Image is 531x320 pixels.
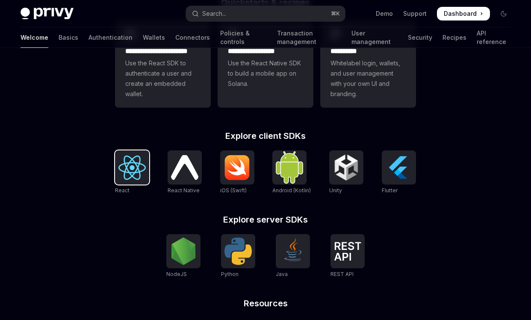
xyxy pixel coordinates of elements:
a: Recipes [442,27,466,48]
h2: Explore server SDKs [115,215,416,224]
img: NodeJS [170,238,197,265]
a: Dashboard [437,7,490,21]
a: **** *****Whitelabel login, wallets, and user management with your own UI and branding. [320,21,416,108]
img: React [118,156,146,180]
span: Whitelabel login, wallets, and user management with your own UI and branding. [330,58,406,99]
a: API reference [477,27,511,48]
img: React Native [171,155,198,179]
a: User management [351,27,397,48]
a: Demo [376,9,393,18]
a: Authentication [88,27,133,48]
a: Android (Kotlin)Android (Kotlin) [272,150,311,195]
a: Basics [59,27,78,48]
span: Flutter [382,187,398,194]
button: Toggle dark mode [497,7,510,21]
a: ReactReact [115,150,149,195]
img: Python [224,238,252,265]
a: Wallets [143,27,165,48]
span: REST API [330,271,354,277]
span: Java [276,271,288,277]
a: React NativeReact Native [168,150,202,195]
span: React Native [168,187,200,194]
span: NodeJS [166,271,187,277]
span: Android (Kotlin) [272,187,311,194]
button: Open search [186,6,345,21]
span: ⌘ K [331,10,340,17]
a: Security [408,27,432,48]
img: dark logo [21,8,74,20]
img: Android (Kotlin) [276,151,303,183]
span: Unity [329,187,342,194]
span: iOS (Swift) [220,187,247,194]
img: Flutter [385,154,413,181]
a: REST APIREST API [330,234,365,279]
a: FlutterFlutter [382,150,416,195]
a: NodeJSNodeJS [166,234,201,279]
img: Unity [333,154,360,181]
div: Search... [202,9,226,19]
span: Use the React SDK to authenticate a user and create an embedded wallet. [125,58,201,99]
span: Dashboard [444,9,477,18]
a: Transaction management [277,27,342,48]
a: **** **** **** ***Use the React Native SDK to build a mobile app on Solana. [218,21,313,108]
a: iOS (Swift)iOS (Swift) [220,150,254,195]
a: Connectors [175,27,210,48]
span: Use the React Native SDK to build a mobile app on Solana. [228,58,303,89]
a: Welcome [21,27,48,48]
img: REST API [334,242,361,261]
a: UnityUnity [329,150,363,195]
h2: Explore client SDKs [115,132,416,140]
span: Python [221,271,239,277]
h2: Resources [115,299,416,308]
a: PythonPython [221,234,255,279]
a: Policies & controls [220,27,267,48]
span: React [115,187,130,194]
img: Java [279,238,307,265]
a: Support [403,9,427,18]
a: JavaJava [276,234,310,279]
img: iOS (Swift) [224,155,251,180]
